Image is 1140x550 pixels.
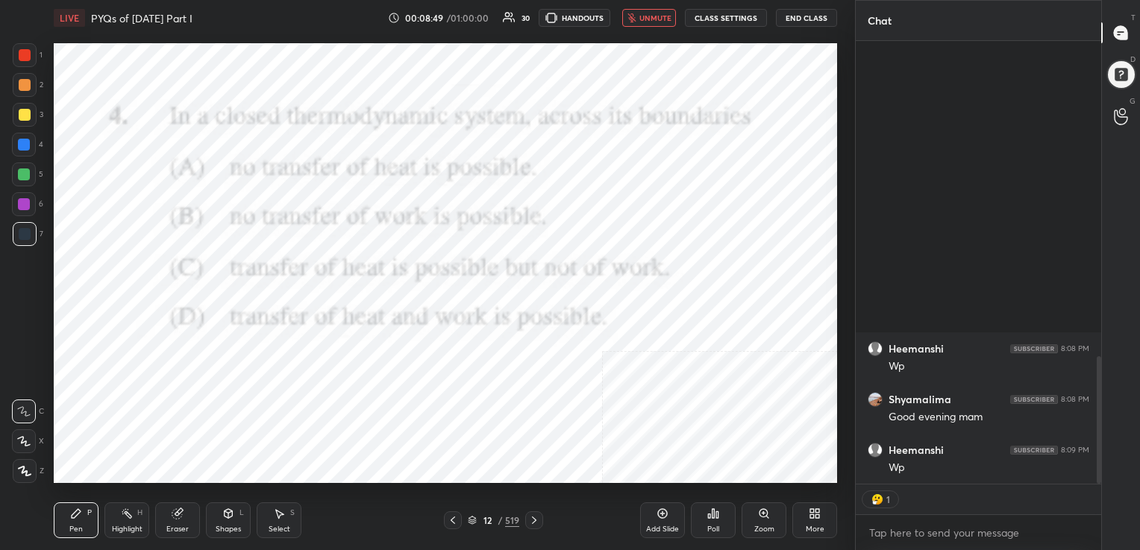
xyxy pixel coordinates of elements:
[13,103,43,127] div: 3
[13,73,43,97] div: 2
[868,341,883,356] img: default.png
[1010,344,1058,353] img: 4P8fHbbgJtejmAAAAAElFTkSuQmCC
[622,9,676,27] button: unmute
[856,1,903,40] p: Chat
[889,461,1089,475] div: Wp
[885,493,891,505] div: 1
[1061,395,1089,404] div: 8:08 PM
[13,459,44,483] div: Z
[166,525,189,533] div: Eraser
[868,443,883,458] img: default.png
[707,525,719,533] div: Poll
[69,525,83,533] div: Pen
[1010,395,1058,404] img: 4P8fHbbgJtejmAAAAAElFTkSuQmCC
[12,162,43,186] div: 5
[91,11,192,25] h4: PYQs of [DATE] Part I
[889,393,951,406] h6: Shyamalima
[868,392,883,407] img: b717d4c772334cd7883e8195646e80b7.jpg
[1131,12,1136,23] p: T
[539,9,610,27] button: HANDOUTS
[776,9,837,27] button: End Class
[1130,95,1136,107] p: G
[889,342,944,355] h6: Heemanshi
[806,525,824,533] div: More
[12,429,44,453] div: X
[112,525,142,533] div: Highlight
[639,13,671,23] span: unmute
[216,525,241,533] div: Shapes
[12,399,44,423] div: C
[870,492,885,507] img: thinking_face.png
[522,14,530,22] div: 30
[498,516,502,525] div: /
[889,443,944,457] h6: Heemanshi
[685,9,767,27] button: CLASS SETTINGS
[856,332,1101,484] div: grid
[12,133,43,157] div: 4
[13,222,43,246] div: 7
[290,509,295,516] div: S
[480,516,495,525] div: 12
[269,525,290,533] div: Select
[646,525,679,533] div: Add Slide
[54,9,85,27] div: LIVE
[1061,344,1089,353] div: 8:08 PM
[1010,446,1058,455] img: 4P8fHbbgJtejmAAAAAElFTkSuQmCC
[87,509,92,516] div: P
[889,359,1089,374] div: Wp
[137,509,142,516] div: H
[239,509,244,516] div: L
[889,410,1089,425] div: Good evening mam
[754,525,774,533] div: Zoom
[12,192,43,216] div: 6
[1130,54,1136,65] p: D
[1061,446,1089,455] div: 8:09 PM
[13,43,43,67] div: 1
[505,513,519,527] div: 519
